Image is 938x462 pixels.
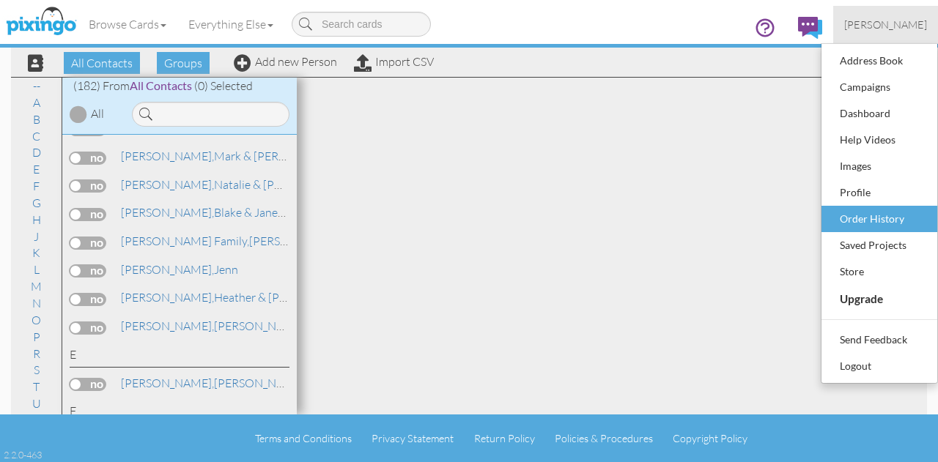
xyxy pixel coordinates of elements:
div: Logout [836,355,923,377]
a: C [25,127,48,145]
a: Dashboard [821,100,937,127]
a: Mark & [PERSON_NAME] [119,147,346,165]
a: Images [821,153,937,179]
a: V [26,411,48,429]
a: Logout [821,353,937,379]
a: Terms and Conditions [255,432,352,444]
div: Store [836,261,923,283]
span: All Contacts [64,52,140,74]
img: comments.svg [798,17,822,39]
a: A [26,94,48,111]
a: -- [26,77,48,94]
input: Search cards [292,12,431,37]
a: Add new Person [234,54,337,69]
div: Profile [836,182,923,204]
a: Natalie & [PERSON_NAME] [119,176,355,193]
a: [PERSON_NAME] [119,317,306,335]
a: Privacy Statement [372,432,454,444]
span: [PERSON_NAME], [121,290,214,305]
span: [PERSON_NAME], [121,262,214,277]
a: U [25,395,48,412]
a: Store [821,258,937,285]
a: Upgrade [821,285,937,313]
a: Return Policy [474,432,535,444]
div: Help Videos [836,129,923,151]
a: O [24,311,48,329]
span: (0) Selected [194,78,253,93]
a: Browse Cards [78,6,177,42]
span: [PERSON_NAME], [121,205,214,220]
div: Order History [836,208,923,230]
a: Order History [821,206,937,232]
a: [PERSON_NAME] & [PERSON_NAME] [119,374,410,392]
img: pixingo logo [2,4,80,40]
a: E [26,160,47,178]
a: B [26,111,48,128]
div: Images [836,155,923,177]
a: P [26,328,48,346]
a: J [26,228,46,245]
div: 2.2.0-463 [4,448,42,461]
div: Upgrade [836,287,923,310]
div: Send Feedback [836,329,923,351]
div: (182) From [62,78,297,94]
div: Dashboard [836,103,923,124]
div: F [70,403,289,424]
a: [PERSON_NAME] [119,232,341,250]
a: Help Videos [821,127,937,153]
a: L [26,261,47,278]
a: R [26,345,48,362]
a: Policies & Procedures [555,432,653,444]
div: Address Book [836,50,923,72]
a: M [23,277,49,295]
a: D [25,144,48,161]
a: H [25,211,48,228]
span: [PERSON_NAME] Family, [121,234,249,248]
div: E [70,346,289,368]
a: Saved Projects [821,232,937,258]
a: N [25,294,48,312]
a: Copyright Policy [673,432,747,444]
a: Campaigns [821,74,937,100]
span: All Contacts [130,78,192,92]
a: G [25,194,48,212]
span: Groups [157,52,210,74]
span: [PERSON_NAME], [121,177,214,192]
a: F [26,177,47,195]
span: [PERSON_NAME], [121,318,214,333]
a: Import CSV [354,54,434,69]
span: [PERSON_NAME] [844,18,927,31]
a: K [25,244,48,261]
div: Campaigns [836,76,923,98]
div: Saved Projects [836,234,923,256]
span: [PERSON_NAME], [121,149,214,163]
a: T [26,378,47,395]
a: Heather & [PERSON_NAME] [119,288,361,306]
a: S [26,361,47,379]
a: Everything Else [177,6,284,42]
a: Blake & Janessa [119,204,295,221]
a: Profile [821,179,937,206]
a: [PERSON_NAME] [833,6,938,43]
span: [PERSON_NAME], [121,376,214,390]
a: Jenn [119,261,240,278]
div: All [91,105,104,122]
a: Address Book [821,48,937,74]
a: Send Feedback [821,327,937,353]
